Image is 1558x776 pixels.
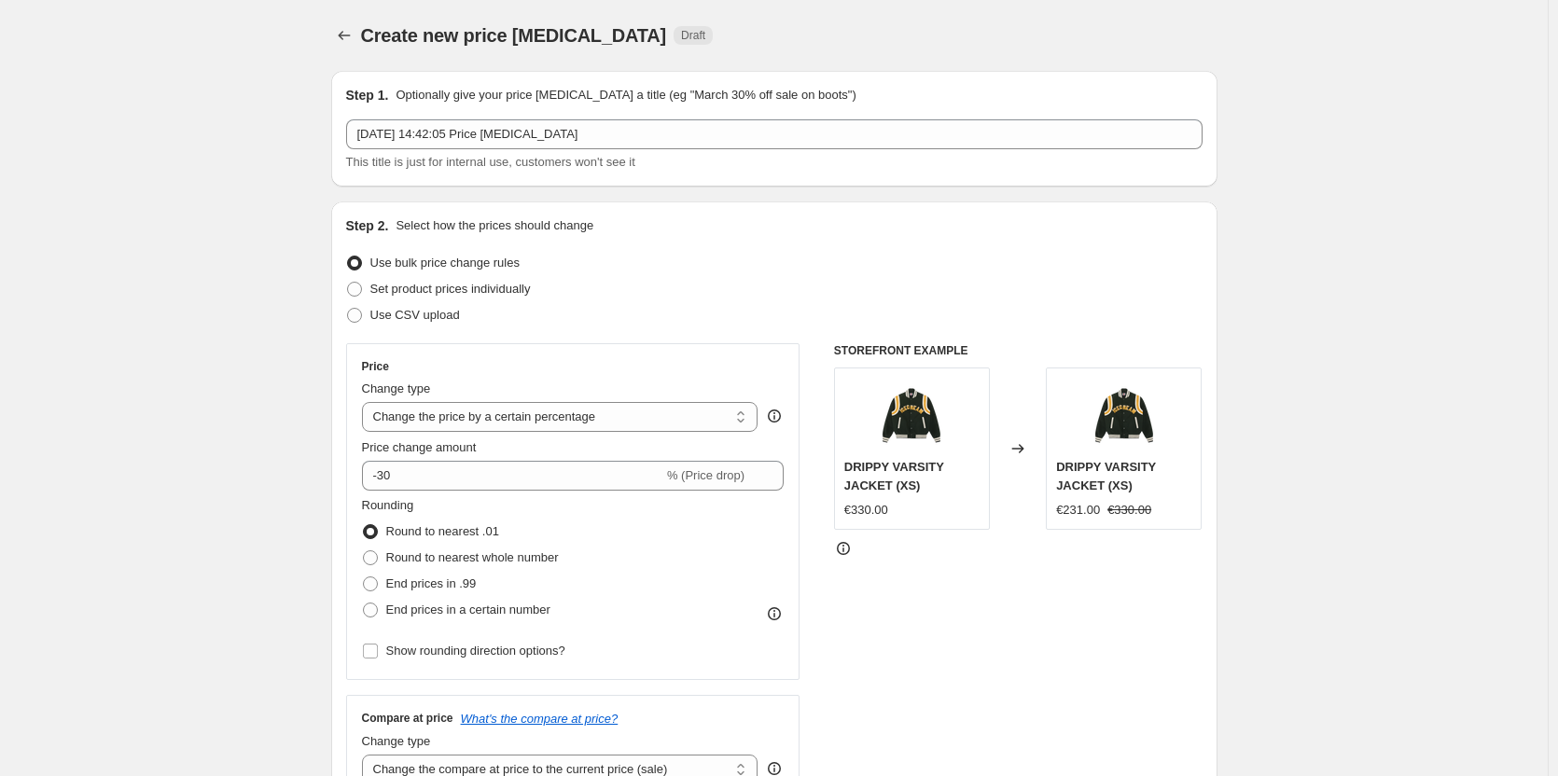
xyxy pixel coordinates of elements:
[346,119,1203,149] input: 30% off holiday sale
[346,216,389,235] h2: Step 2.
[370,308,460,322] span: Use CSV upload
[396,216,593,235] p: Select how the prices should change
[362,734,431,748] span: Change type
[370,282,531,296] span: Set product prices individually
[461,712,619,726] button: What's the compare at price?
[386,524,499,538] span: Round to nearest .01
[386,550,559,564] span: Round to nearest whole number
[362,381,431,395] span: Change type
[874,378,949,452] img: IC25106_GREEN_01_80x.png
[667,468,744,482] span: % (Price drop)
[1107,501,1151,520] strike: €330.00
[1056,460,1156,492] span: DRIPPY VARSITY JACKET (XS)
[1056,501,1100,520] div: €231.00
[844,501,888,520] div: €330.00
[844,460,944,492] span: DRIPPY VARSITY JACKET (XS)
[331,22,357,48] button: Price change jobs
[396,86,856,104] p: Optionally give your price [MEDICAL_DATA] a title (eg "March 30% off sale on boots")
[346,86,389,104] h2: Step 1.
[386,644,565,658] span: Show rounding direction options?
[362,461,663,491] input: -15
[834,343,1203,358] h6: STOREFRONT EXAMPLE
[681,28,705,43] span: Draft
[362,498,414,512] span: Rounding
[765,407,784,425] div: help
[362,359,389,374] h3: Price
[1087,378,1162,452] img: IC25106_GREEN_01_80x.png
[346,155,635,169] span: This title is just for internal use, customers won't see it
[370,256,520,270] span: Use bulk price change rules
[361,25,667,46] span: Create new price [MEDICAL_DATA]
[386,603,550,617] span: End prices in a certain number
[362,711,453,726] h3: Compare at price
[362,440,477,454] span: Price change amount
[386,576,477,590] span: End prices in .99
